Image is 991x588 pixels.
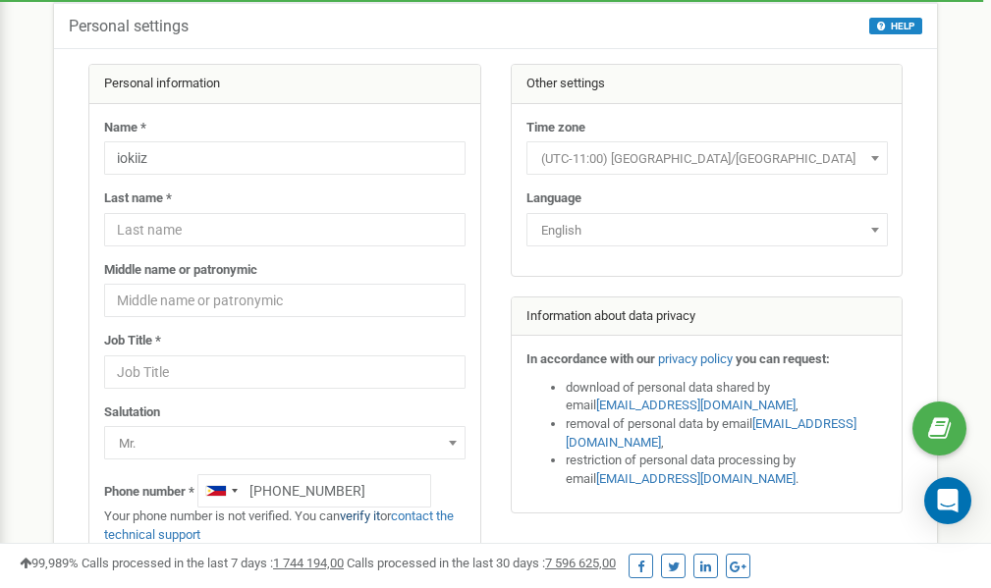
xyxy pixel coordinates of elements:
[869,18,922,34] button: HELP
[924,477,971,524] div: Open Intercom Messenger
[736,351,830,366] strong: you can request:
[566,415,888,452] li: removal of personal data by email ,
[533,145,881,173] span: (UTC-11:00) Pacific/Midway
[526,351,655,366] strong: In accordance with our
[104,483,194,502] label: Phone number *
[566,416,856,450] a: [EMAIL_ADDRESS][DOMAIN_NAME]
[104,141,466,175] input: Name
[596,398,796,412] a: [EMAIL_ADDRESS][DOMAIN_NAME]
[104,403,160,422] label: Salutation
[104,213,466,246] input: Last name
[658,351,733,366] a: privacy policy
[104,284,466,317] input: Middle name or patronymic
[512,297,903,337] div: Information about data privacy
[545,556,616,570] u: 7 596 625,00
[197,474,431,508] input: +1-800-555-55-55
[104,508,454,542] a: contact the technical support
[89,65,480,104] div: Personal information
[104,189,172,208] label: Last name *
[104,355,466,389] input: Job Title
[20,556,79,570] span: 99,989%
[198,475,244,507] div: Telephone country code
[104,119,146,137] label: Name *
[526,119,585,137] label: Time zone
[526,189,581,208] label: Language
[104,332,161,350] label: Job Title *
[596,471,796,486] a: [EMAIL_ADDRESS][DOMAIN_NAME]
[82,556,344,570] span: Calls processed in the last 7 days :
[104,426,466,459] span: Mr.
[566,379,888,415] li: download of personal data shared by email ,
[340,508,380,523] a: verify it
[533,217,881,244] span: English
[512,65,903,104] div: Other settings
[273,556,344,570] u: 1 744 194,00
[104,508,466,544] p: Your phone number is not verified. You can or
[347,556,616,570] span: Calls processed in the last 30 days :
[104,261,257,280] label: Middle name or patronymic
[111,430,459,457] span: Mr.
[526,141,888,175] span: (UTC-11:00) Pacific/Midway
[526,213,888,246] span: English
[566,452,888,488] li: restriction of personal data processing by email .
[69,18,189,35] h5: Personal settings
